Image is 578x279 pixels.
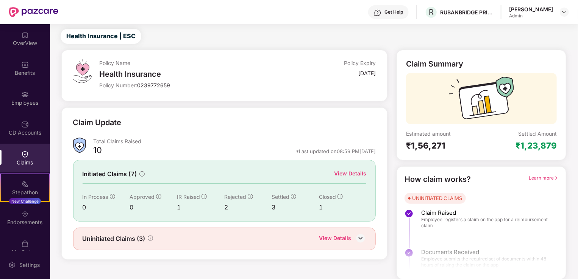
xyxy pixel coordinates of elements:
[319,203,366,212] div: 1
[110,194,115,199] span: info-circle
[139,171,145,177] span: info-circle
[21,240,29,248] img: svg+xml;base64,PHN2ZyBpZD0iTXlfT3JkZXJzIiBkYXRhLW5hbWU9Ik15IE9yZGVycyIgeG1sbnM9Imh0dHA6Ly93d3cudz...
[319,234,351,244] div: View Details
[21,31,29,39] img: svg+xml;base64,PHN2ZyBpZD0iSG9tZSIgeG1sbnM9Imh0dHA6Ly93d3cudzMub3JnLzIwMDAvc3ZnIiB3aWR0aD0iMjAiIG...
[384,9,403,15] div: Get Help
[130,203,177,212] div: 0
[21,180,29,188] img: svg+xml;base64,PHN2ZyB4bWxucz0iaHR0cDovL3d3dy53My5vcmcvMjAwMC9zdmciIHdpZHRoPSIyMSIgaGVpZ2h0PSIyMC...
[248,194,253,199] span: info-circle
[61,29,141,44] button: Health Insurance | ESC
[73,117,122,129] div: Claim Update
[94,138,376,145] div: Total Claims Raised
[296,148,376,155] div: *Last updated on 08:59 PM[DATE]
[334,169,366,178] div: View Details
[319,194,336,200] span: Closed
[509,13,553,19] div: Admin
[516,140,557,151] div: ₹1,23,879
[421,217,551,229] span: Employee registers a claim on the app for a reimbursement claim
[529,175,558,181] span: Learn more
[405,209,414,218] img: svg+xml;base64,PHN2ZyBpZD0iU3RlcC1Eb25lLTMyeDMyIiB4bWxucz0iaHR0cDovL3d3dy53My5vcmcvMjAwMC9zdmciIH...
[406,59,463,68] div: Claim Summary
[344,59,376,67] div: Policy Expiry
[99,59,284,67] div: Policy Name
[21,91,29,98] img: svg+xml;base64,PHN2ZyBpZD0iRW1wbG95ZWVzIiB4bWxucz0iaHR0cDovL3d3dy53My5vcmcvMjAwMC9zdmciIHdpZHRoPS...
[358,70,376,77] div: [DATE]
[272,194,289,200] span: Settled
[405,174,471,185] div: How claim works?
[156,194,161,199] span: info-circle
[73,59,92,83] img: svg+xml;base64,PHN2ZyB4bWxucz0iaHR0cDovL3d3dy53My5vcmcvMjAwMC9zdmciIHdpZHRoPSI0OS4zMiIgaGVpZ2h0PS...
[148,236,153,241] span: info-circle
[177,194,200,200] span: IR Raised
[406,130,481,137] div: Estimated amount
[449,77,514,124] img: svg+xml;base64,PHN2ZyB3aWR0aD0iMTcyIiBoZWlnaHQ9IjExMyIgdmlld0JveD0iMCAwIDE3MiAxMTMiIGZpbGw9Im5vbm...
[94,145,102,158] div: 10
[177,203,224,212] div: 1
[406,140,481,151] div: ₹1,56,271
[272,203,319,212] div: 3
[337,194,343,199] span: info-circle
[17,261,42,269] div: Settings
[21,210,29,218] img: svg+xml;base64,PHN2ZyBpZD0iRW5kb3JzZW1lbnRzIiB4bWxucz0iaHR0cDovL3d3dy53My5vcmcvMjAwMC9zdmciIHdpZH...
[202,194,207,199] span: info-circle
[99,82,284,89] div: Policy Number:
[8,261,16,269] img: svg+xml;base64,PHN2ZyBpZD0iU2V0dGluZy0yMHgyMCIgeG1sbnM9Imh0dHA6Ly93d3cudzMub3JnLzIwMDAvc3ZnIiB3aW...
[83,203,130,212] div: 0
[73,138,86,153] img: ClaimsSummaryIcon
[355,232,366,244] img: DownIcon
[99,70,284,79] div: Health Insurance
[83,194,108,200] span: In Process
[224,194,246,200] span: Rejected
[83,234,145,243] span: Uninitiated Claims (3)
[1,189,49,196] div: Stepathon
[554,176,558,180] span: right
[374,9,381,17] img: svg+xml;base64,PHN2ZyBpZD0iSGVscC0zMngzMiIgeG1sbnM9Imh0dHA6Ly93d3cudzMub3JnLzIwMDAvc3ZnIiB3aWR0aD...
[291,194,296,199] span: info-circle
[21,150,29,158] img: svg+xml;base64,PHN2ZyBpZD0iQ2xhaW0iIHhtbG5zPSJodHRwOi8vd3d3LnczLm9yZy8yMDAwL3N2ZyIgd2lkdGg9IjIwIi...
[21,121,29,128] img: svg+xml;base64,PHN2ZyBpZD0iQ0RfQWNjb3VudHMiIGRhdGEtbmFtZT0iQ0QgQWNjb3VudHMiIHhtbG5zPSJodHRwOi8vd3...
[421,209,551,217] span: Claim Raised
[412,194,462,202] div: UNINITIATED CLAIMS
[130,194,155,200] span: Approved
[561,9,567,15] img: svg+xml;base64,PHN2ZyBpZD0iRHJvcGRvd24tMzJ4MzIiIHhtbG5zPSJodHRwOi8vd3d3LnczLm9yZy8yMDAwL3N2ZyIgd2...
[440,9,493,16] div: RUBANBRIDGE PRIVATE LIMITED
[518,130,557,137] div: Settled Amount
[9,198,41,204] div: New Challenge
[9,7,58,17] img: New Pazcare Logo
[224,203,272,212] div: 2
[509,6,553,13] div: [PERSON_NAME]
[137,82,170,88] span: 0239772659
[83,169,137,179] span: Initiated Claims (7)
[21,61,29,68] img: svg+xml;base64,PHN2ZyBpZD0iQmVuZWZpdHMiIHhtbG5zPSJodHRwOi8vd3d3LnczLm9yZy8yMDAwL3N2ZyIgd2lkdGg9Ij...
[429,8,434,17] span: R
[66,31,136,41] span: Health Insurance | ESC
